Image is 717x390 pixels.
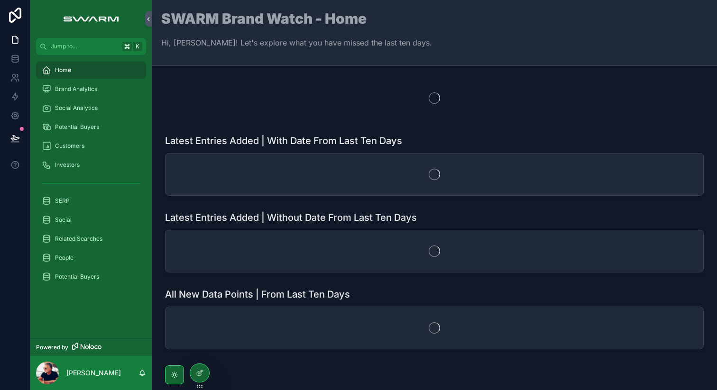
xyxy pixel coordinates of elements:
span: Home [55,66,71,74]
span: Jump to... [51,43,119,50]
span: Brand Analytics [55,85,97,93]
h1: Latest Entries Added | With Date From Last Ten Days [165,134,402,147]
span: K [134,43,141,50]
h1: All New Data Points | From Last Ten Days [165,288,350,301]
span: SERP [55,197,70,205]
a: Social Analytics [36,100,146,117]
a: Potential Buyers [36,268,146,285]
h1: SWARM Brand Watch - Home [161,11,432,26]
a: Related Searches [36,230,146,247]
span: Powered by [36,344,68,351]
span: Investors [55,161,80,169]
span: Social [55,216,72,224]
span: Potential Buyers [55,123,99,131]
a: Home [36,62,146,79]
p: Hi, [PERSON_NAME]! Let's explore what you have missed the last ten days. [161,37,432,48]
a: Investors [36,156,146,173]
a: Social [36,211,146,228]
img: App logo [58,11,123,27]
span: Potential Buyers [55,273,99,281]
a: Powered by [30,338,152,356]
div: scrollable content [30,55,152,298]
button: Jump to...K [36,38,146,55]
a: People [36,249,146,266]
span: People [55,254,74,262]
p: [PERSON_NAME] [66,368,121,378]
a: SERP [36,192,146,209]
a: Customers [36,137,146,154]
span: Social Analytics [55,104,98,112]
span: Related Searches [55,235,102,243]
a: Brand Analytics [36,81,146,98]
span: Customers [55,142,84,150]
a: Potential Buyers [36,118,146,136]
h1: Latest Entries Added | Without Date From Last Ten Days [165,211,417,224]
